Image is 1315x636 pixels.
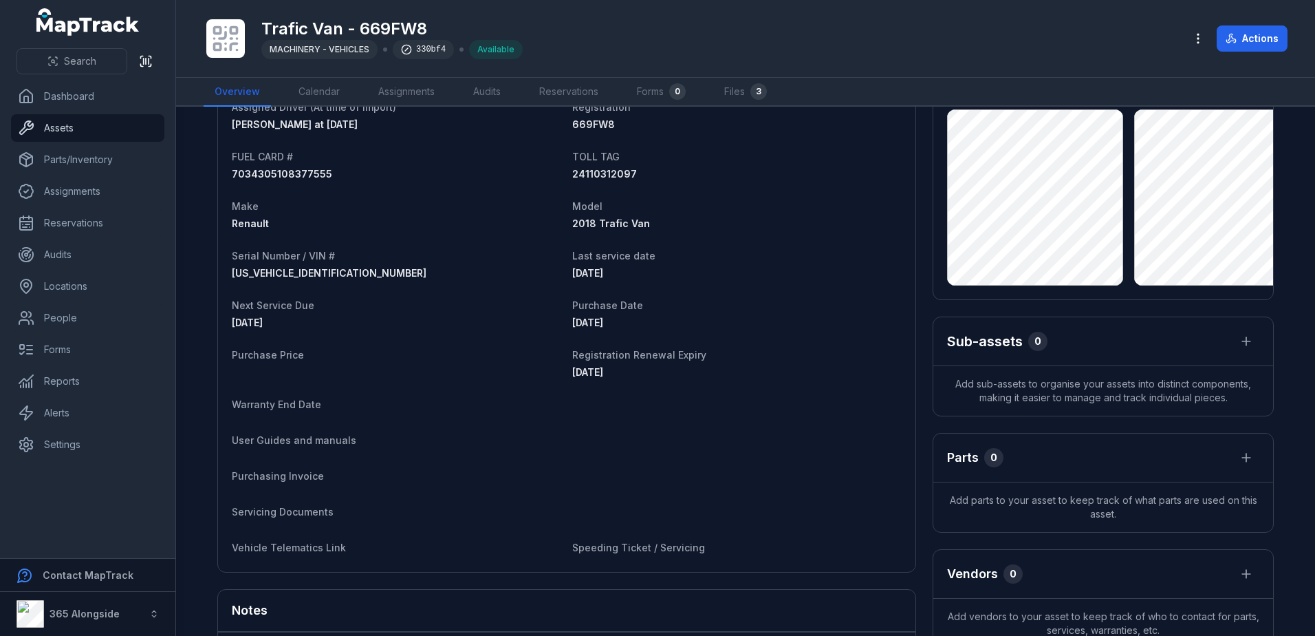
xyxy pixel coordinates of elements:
[232,506,334,518] span: Servicing Documents
[713,78,778,107] a: Files3
[11,399,164,427] a: Alerts
[232,317,263,328] span: [DATE]
[232,267,426,279] span: [US_VEHICLE_IDENTIFICATION_NUMBER]
[572,267,603,279] span: [DATE]
[572,542,705,553] span: Speeding Ticket / Servicing
[528,78,609,107] a: Reservations
[572,317,603,328] span: [DATE]
[572,118,615,130] span: 669FW8
[572,168,637,180] span: 24110312097
[232,250,335,262] span: Serial Number / VIN #
[232,399,321,410] span: Warranty End Date
[11,431,164,458] a: Settings
[572,299,643,311] span: Purchase Date
[287,78,351,107] a: Calendar
[232,349,304,361] span: Purchase Price
[232,542,346,553] span: Vehicle Telematics Link
[11,304,164,332] a: People
[572,200,602,212] span: Model
[50,608,120,619] strong: 365 Alongside
[232,299,314,311] span: Next Service Due
[572,218,650,229] span: 2018 Trafic Van
[933,366,1273,416] span: Add sub-assets to organise your assets into distinct components, making it easier to manage and t...
[270,44,369,54] span: MACHINERY - VEHICLES
[11,241,164,268] a: Audits
[232,168,332,180] span: 7034305108377555
[232,601,268,620] h3: Notes
[1028,332,1047,351] div: 0
[232,434,356,446] span: User Guides and manuals
[232,470,324,482] span: Purchasing Invoice
[1217,25,1287,52] button: Actions
[393,40,454,59] div: 330bf4
[947,332,1023,351] h2: Sub-assets
[36,8,140,36] a: MapTrack
[11,336,164,363] a: Forms
[232,317,263,328] time: 28/09/2025, 12:00:00 am
[462,78,512,107] a: Audits
[572,317,603,328] time: 10/08/2019, 10:00:00 am
[261,18,523,40] h1: Trafic Van - 669FW8
[750,83,767,100] div: 3
[572,267,603,279] time: 30/07/2025, 12:00:00 am
[469,40,523,59] div: Available
[11,209,164,237] a: Reservations
[1003,564,1023,584] div: 0
[232,218,269,229] span: Renault
[572,101,631,113] span: Registration
[11,178,164,205] a: Assignments
[367,78,446,107] a: Assignments
[232,118,358,130] span: [PERSON_NAME] at [DATE]
[984,448,1003,467] div: 0
[11,83,164,110] a: Dashboard
[64,54,96,68] span: Search
[232,151,293,162] span: FUEL CARD #
[572,366,603,378] span: [DATE]
[669,83,686,100] div: 0
[572,366,603,378] time: 28/09/2025, 10:00:00 am
[11,368,164,395] a: Reports
[947,564,998,584] h3: Vendors
[11,146,164,173] a: Parts/Inventory
[11,273,164,300] a: Locations
[572,151,620,162] span: TOLL TAG
[11,114,164,142] a: Assets
[17,48,127,74] button: Search
[232,101,396,113] span: Assigned Driver (At time of import)
[572,349,706,361] span: Registration Renewal Expiry
[43,569,133,581] strong: Contact MapTrack
[947,448,979,467] h3: Parts
[933,483,1273,532] span: Add parts to your asset to keep track of what parts are used on this asset.
[626,78,697,107] a: Forms0
[232,200,259,212] span: Make
[204,78,271,107] a: Overview
[572,250,655,262] span: Last service date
